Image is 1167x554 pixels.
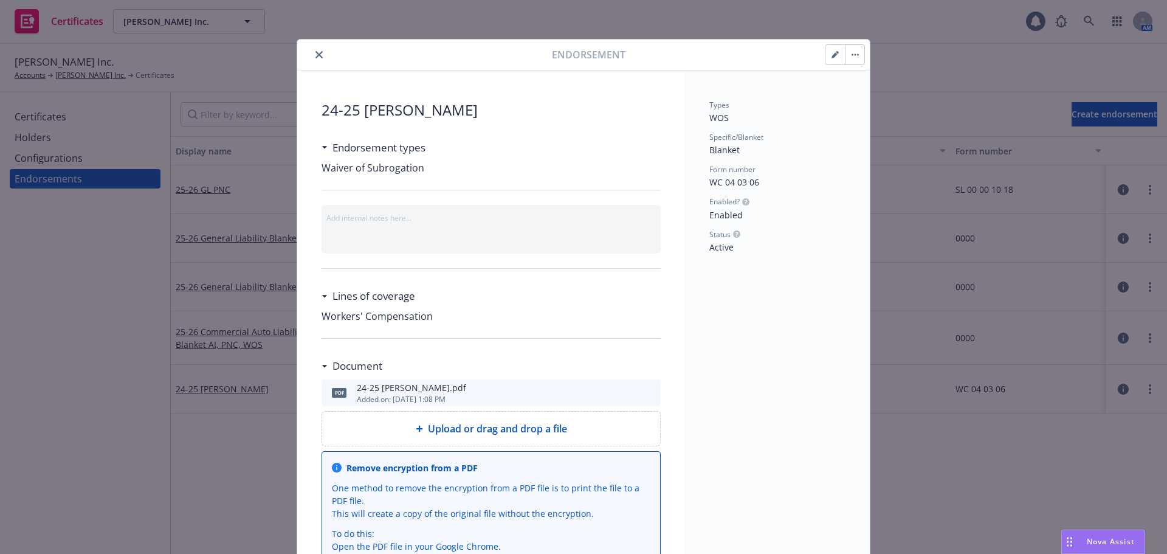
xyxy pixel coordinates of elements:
span: Endorsement [552,47,625,62]
span: Waiver of Subrogation [322,161,424,175]
span: Add internal notes here... [326,213,411,223]
li: Open the PDF file in your Google Chrome. [332,540,650,553]
span: Blanket [709,144,740,156]
h3: Document [332,358,382,374]
div: Upload or drag and drop a file [322,411,661,446]
span: Status [709,229,731,240]
span: Workers' Compensation [322,309,661,324]
span: Upload or drag and drop a file [428,421,567,436]
span: WOS [709,112,729,123]
h3: Lines of coverage [332,288,415,304]
button: download file [625,386,635,400]
span: Specific/Blanket [709,132,763,142]
div: Document [322,358,382,374]
div: Endorsement types [322,140,425,156]
span: Types [709,100,729,110]
span: WC 04 03 06 [709,176,759,188]
span: Active [709,241,734,253]
div: 24-25 [PERSON_NAME].pdf [357,381,466,394]
div: One method to remove the encryption from a PDF file is to print the file to a PDF file. This will... [332,482,650,520]
span: pdf [332,388,346,397]
div: Drag to move [1062,530,1077,553]
button: close [312,47,326,62]
span: 24-25 [PERSON_NAME] [322,100,661,120]
button: Nova Assist [1061,530,1145,554]
span: Enabled [709,209,743,221]
h3: Endorsement types [332,140,425,156]
div: Added on: [DATE] 1:08 PM [357,394,466,404]
span: Nova Assist [1087,536,1135,547]
button: preview file [645,386,656,400]
span: Enabled? [709,196,740,207]
span: Form number [709,164,756,175]
div: Lines of coverage [322,288,415,304]
div: Remove encryption from a PDF [346,462,478,474]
